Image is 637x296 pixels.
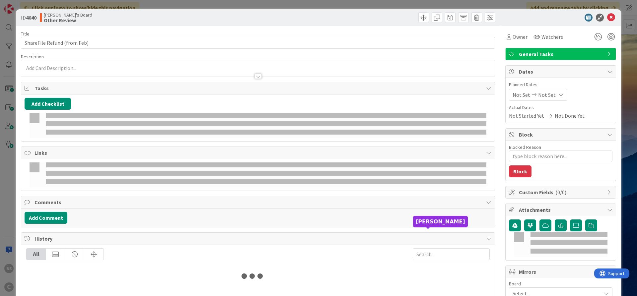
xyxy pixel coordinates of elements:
[519,131,604,139] span: Block
[519,50,604,58] span: General Tasks
[21,54,44,60] span: Description
[509,81,612,88] span: Planned Dates
[555,189,566,196] span: ( 0/0 )
[513,91,530,99] span: Not Set
[27,249,46,260] div: All
[509,144,541,150] label: Blocked Reason
[555,112,585,120] span: Not Done Yet
[35,235,483,243] span: History
[25,98,71,110] button: Add Checklist
[26,14,36,21] b: 4040
[519,206,604,214] span: Attachments
[416,218,465,225] h5: [PERSON_NAME]
[21,14,36,22] span: ID
[413,248,490,260] input: Search...
[44,12,92,18] span: [PERSON_NAME]'s Board
[509,281,521,286] span: Board
[541,33,563,41] span: Watchers
[509,165,531,177] button: Block
[509,112,544,120] span: Not Started Yet
[35,198,483,206] span: Comments
[538,91,556,99] span: Not Set
[44,18,92,23] b: Other Review
[21,31,30,37] label: Title
[513,33,528,41] span: Owner
[35,149,483,157] span: Links
[35,84,483,92] span: Tasks
[14,1,30,9] span: Support
[519,268,604,276] span: Mirrors
[519,188,604,196] span: Custom Fields
[509,104,612,111] span: Actual Dates
[25,212,67,224] button: Add Comment
[519,68,604,76] span: Dates
[21,37,495,49] input: type card name here...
